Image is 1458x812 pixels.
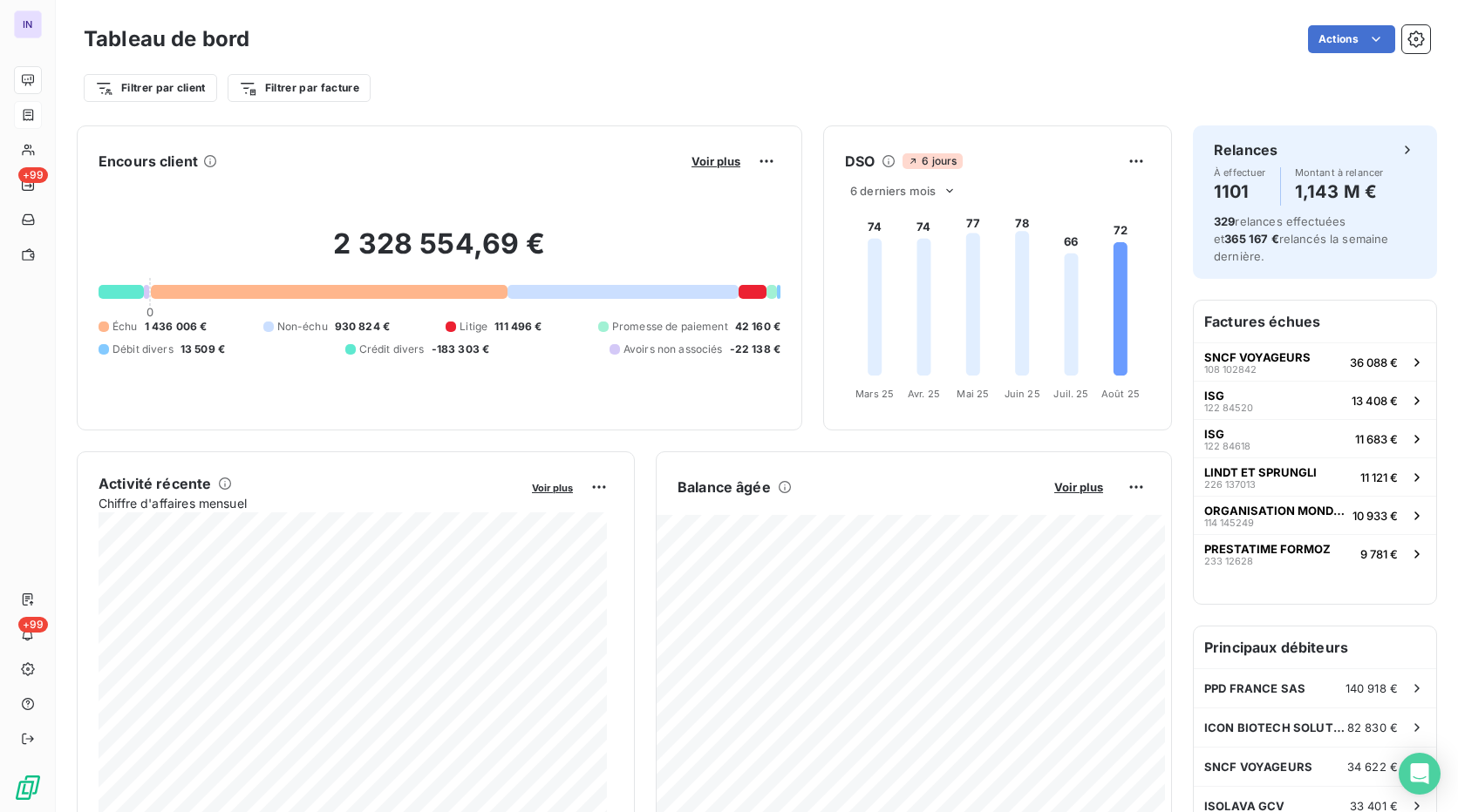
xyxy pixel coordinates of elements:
[527,479,578,495] button: Voir plus
[1346,681,1398,695] span: 140 918 €
[735,319,780,335] span: 42 160 €
[1214,214,1389,263] span: relances effectuées et relancés la semaine dernière.
[1224,232,1278,246] span: 365 167 €
[1347,721,1398,734] span: 82 830 €
[359,342,425,357] span: Crédit divers
[460,319,487,335] span: Litige
[145,319,208,335] span: 1 436 006 €
[99,227,780,279] h2: 2 328 554,69 €
[1214,139,1277,160] h6: Relances
[99,151,198,172] h6: Encours client
[1360,470,1398,484] span: 11 121 €
[1204,556,1253,566] span: 233 12628
[1005,388,1040,400] tspan: Juin 25
[845,151,875,172] h6: DSO
[1214,167,1266,178] span: À effectuer
[1194,534,1436,572] button: PRESTATIME FORMOZ233 126289 781 €
[1204,389,1224,403] span: ISG
[494,319,542,335] span: 111 496 €
[850,184,936,198] span: 6 derniers mois
[1214,214,1235,228] span: 329
[1204,465,1317,479] span: LINDT ET SPRUNGLI
[1360,547,1398,561] span: 9 781 €
[678,477,771,497] h6: Balance âgée
[1194,419,1436,457] button: ISG122 8461811 683 €
[957,388,989,400] tspan: Mai 25
[532,482,573,494] span: Voir plus
[1204,542,1331,556] span: PRESTATIME FORMOZ
[99,494,520,512] span: Chiffre d'affaires mensuel
[686,153,746,169] button: Voir plus
[1204,721,1347,734] span: ICON BIOTECH SOLUTION
[1352,394,1398,408] span: 13 408 €
[1214,178,1266,206] h4: 1101
[855,388,894,400] tspan: Mars 25
[277,319,328,335] span: Non-échu
[1295,178,1384,206] h4: 1,143 M €
[1355,432,1398,446] span: 11 683 €
[84,24,249,55] h3: Tableau de bord
[112,319,138,335] span: Échu
[730,342,780,357] span: -22 138 €
[1347,760,1398,774] span: 34 622 €
[432,342,490,357] span: -183 303 €
[1054,480,1103,494] span: Voir plus
[1204,504,1346,518] span: ORGANISATION MONDIALE DE LA [DEMOGRAPHIC_DATA]
[228,74,371,102] button: Filtrer par facture
[335,319,390,335] span: 930 824 €
[1352,509,1398,523] span: 10 933 €
[1204,518,1254,528] span: 114 145249
[1350,355,1398,369] span: 36 088 €
[1049,479,1108,495] button: Voir plus
[1101,388,1140,400] tspan: Août 25
[1204,350,1311,364] span: SNCF VOYAGEURS
[14,171,41,199] a: +99
[84,74,217,102] button: Filtrer par client
[1194,496,1436,534] button: ORGANISATION MONDIALE DE LA [DEMOGRAPHIC_DATA]114 14524910 933 €
[1308,25,1395,53] button: Actions
[1204,364,1257,375] span: 108 102842
[1204,681,1305,695] span: PPD FRANCE SAS
[1194,381,1436,419] button: ISG122 8452013 408 €
[14,10,42,38] div: IN
[181,342,225,357] span: 13 509 €
[1194,626,1436,668] h6: Principaux débiteurs
[99,473,211,494] h6: Activité récente
[1194,301,1436,342] h6: Factures échues
[612,319,728,335] span: Promesse de paiement
[14,774,42,802] img: Logo LeanPay
[623,342,723,357] span: Avoirs non associés
[1204,479,1256,490] span: 226 137013
[1053,388,1088,400] tspan: Juil. 25
[903,153,962,169] span: 6 jours
[1204,403,1253,413] span: 122 84520
[146,305,153,319] span: 0
[1194,342,1436,381] button: SNCF VOYAGEURS108 10284236 088 €
[18,617,48,633] span: +99
[1204,760,1312,774] span: SNCF VOYAGEURS
[1204,427,1224,441] span: ISG
[1399,753,1441,795] div: Open Intercom Messenger
[908,388,940,400] tspan: Avr. 25
[112,342,174,357] span: Débit divers
[1194,457,1436,496] button: LINDT ET SPRUNGLI226 13701311 121 €
[1295,167,1384,178] span: Montant à relancer
[692,154,740,168] span: Voir plus
[18,167,48,183] span: +99
[1204,441,1250,451] span: 122 84618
